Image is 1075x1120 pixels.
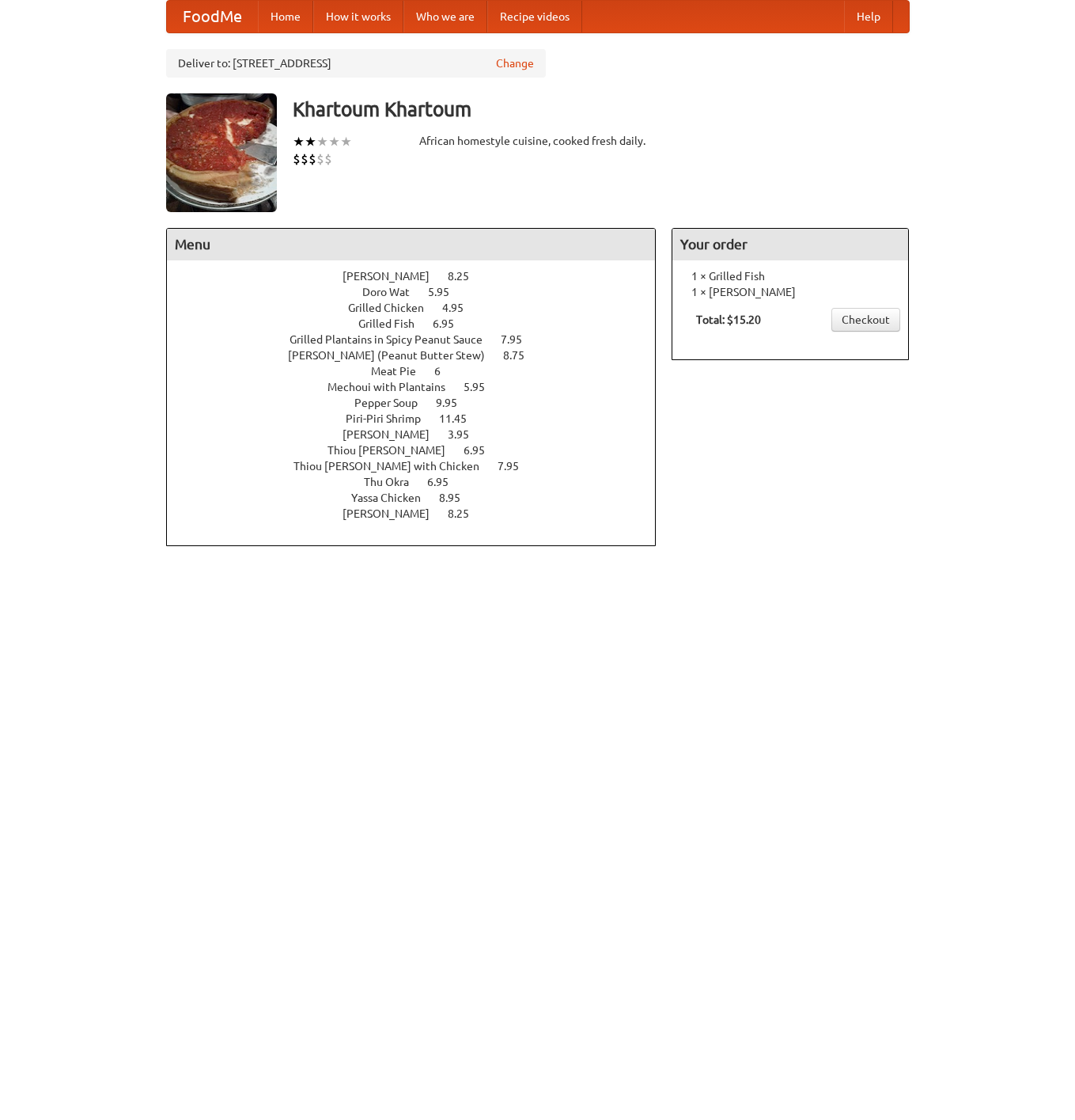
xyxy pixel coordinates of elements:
[305,133,316,150] li: ★
[324,150,332,168] li: $
[328,133,340,150] li: ★
[327,444,461,457] span: Thiou [PERSON_NAME]
[290,333,498,346] span: Grilled Plantains in Spicy Peanut Sauce
[348,302,493,314] a: Grilled Chicken 4.95
[419,133,657,149] div: African homestyle cuisine, cooked fresh daily.
[403,1,487,32] a: Who we are
[362,286,426,298] span: Doro Wat
[496,55,534,71] a: Change
[487,1,582,32] a: Recipe videos
[680,284,900,300] li: 1 × [PERSON_NAME]
[316,133,328,150] li: ★
[293,150,301,168] li: $
[364,476,478,488] a: Thu Okra 6.95
[301,150,308,168] li: $
[448,428,485,441] span: 3.95
[351,492,490,504] a: Yassa Chicken 8.95
[434,365,456,378] span: 6
[316,150,324,168] li: $
[343,428,498,441] a: [PERSON_NAME] 3.95
[288,349,501,362] span: [PERSON_NAME] (Peanut Butter Stew)
[327,444,514,457] a: Thiou [PERSON_NAME] 6.95
[428,286,465,298] span: 5.95
[293,460,548,473] a: Thiou [PERSON_NAME] with Chicken 7.95
[498,460,535,473] span: 7.95
[448,507,485,520] span: 8.25
[448,270,485,283] span: 8.25
[358,317,430,330] span: Grilled Fish
[362,286,479,298] a: Doro Wat 5.95
[831,308,900,332] a: Checkout
[844,1,893,32] a: Help
[290,333,551,346] a: Grilled Plantains in Spicy Peanut Sauce 7.95
[501,333,538,346] span: 7.95
[433,317,470,330] span: 6.95
[343,507,445,520] span: [PERSON_NAME]
[313,1,403,32] a: How it works
[343,270,498,283] a: [PERSON_NAME] 8.25
[166,93,277,212] img: angular.jpg
[167,229,656,260] h4: Menu
[364,476,425,488] span: Thu Okra
[327,381,514,393] a: Mechoui with Plantains 5.95
[354,397,486,409] a: Pepper Soup 9.95
[340,133,352,150] li: ★
[166,49,546,78] div: Deliver to: [STREET_ADDRESS]
[293,460,495,473] span: Thiou [PERSON_NAME] with Chicken
[346,412,437,425] span: Piri-Piri Shrimp
[343,270,445,283] span: [PERSON_NAME]
[288,349,554,362] a: [PERSON_NAME] (Peanut Butter Stew) 8.75
[680,268,900,284] li: 1 × Grilled Fish
[436,397,473,409] span: 9.95
[672,229,908,260] h4: Your order
[464,381,501,393] span: 5.95
[439,492,476,504] span: 8.95
[308,150,316,168] li: $
[503,349,540,362] span: 8.75
[442,302,479,314] span: 4.95
[343,428,445,441] span: [PERSON_NAME]
[343,507,498,520] a: [PERSON_NAME] 8.25
[371,365,470,378] a: Meat Pie 6
[167,1,258,32] a: FoodMe
[354,397,433,409] span: Pepper Soup
[696,313,761,326] b: Total: $15.20
[351,492,437,504] span: Yassa Chicken
[439,412,483,425] span: 11.45
[348,302,440,314] span: Grilled Chicken
[371,365,432,378] span: Meat Pie
[293,133,305,150] li: ★
[293,93,910,125] h3: Khartoum Khartoum
[258,1,313,32] a: Home
[327,381,461,393] span: Mechoui with Plantains
[346,412,496,425] a: Piri-Piri Shrimp 11.45
[427,476,464,488] span: 6.95
[464,444,501,457] span: 6.95
[358,317,483,330] a: Grilled Fish 6.95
